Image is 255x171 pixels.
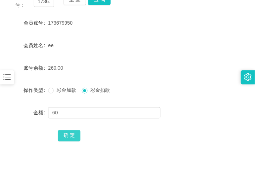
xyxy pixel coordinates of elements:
[54,88,79,93] span: 彩金加款
[24,20,48,26] label: 会员账号
[24,88,48,93] label: 操作类型
[244,73,252,81] i: 图标: setting
[24,43,48,48] label: 会员姓名
[48,107,161,119] input: 请输入
[48,65,63,71] span: 260.00
[58,130,80,141] button: 确 定
[33,110,48,116] label: 金额
[24,65,48,71] label: 账号余额
[2,72,12,82] i: 图标: bars
[48,43,54,48] span: ee
[48,20,73,26] span: 173679950
[87,88,113,93] span: 彩金扣款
